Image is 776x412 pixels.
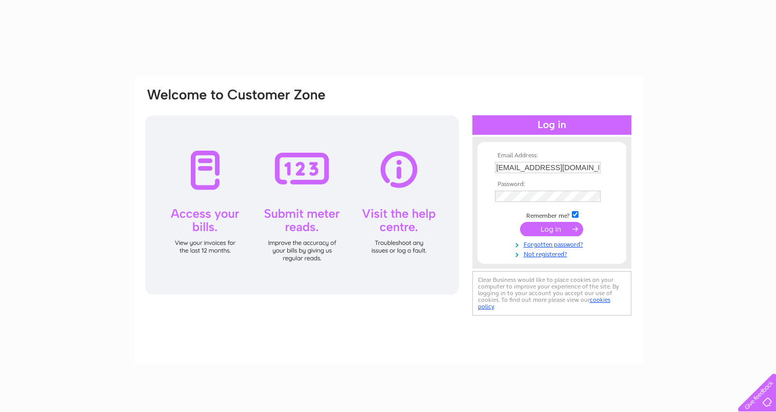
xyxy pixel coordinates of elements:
th: Email Address: [492,152,611,159]
th: Password: [492,181,611,188]
div: Clear Business would like to place cookies on your computer to improve your experience of the sit... [472,271,631,316]
a: cookies policy [478,296,610,310]
a: Not registered? [495,249,611,258]
td: Remember me? [492,210,611,220]
input: Submit [520,222,583,236]
a: Forgotten password? [495,239,611,249]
